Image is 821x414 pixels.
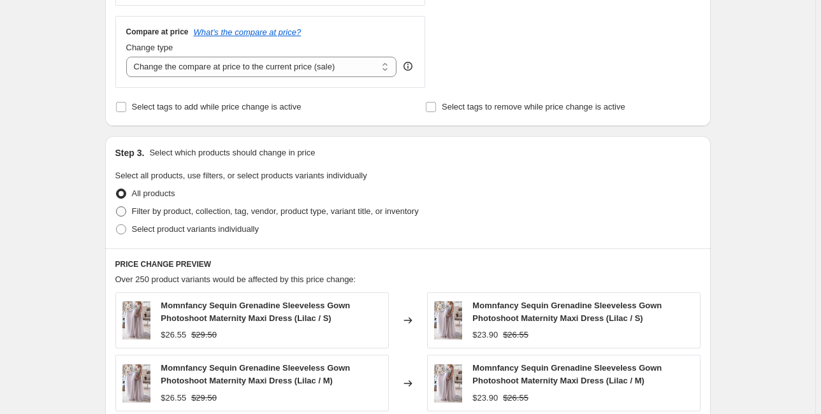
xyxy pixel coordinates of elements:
[126,27,189,37] h3: Compare at price
[122,301,151,339] img: 10107522540-1_80x.jpg
[115,275,356,284] span: Over 250 product variants would be affected by this price change:
[161,301,350,323] span: Momnfancy Sequin Grenadine Sleeveless Gown Photoshoot Maternity Maxi Dress (Lilac / S)
[149,146,315,159] p: Select which products should change in price
[434,364,463,403] img: 10107522540-1_80x.jpg
[161,392,186,404] div: $26.55
[472,363,662,385] span: Momnfancy Sequin Grenadine Sleeveless Gown Photoshoot Maternity Maxi Dress (Lilac / M)
[132,224,259,234] span: Select product variants individually
[161,329,186,341] div: $26.55
[191,392,217,404] strike: $29.50
[194,27,302,37] button: What's the compare at price?
[191,329,217,341] strike: $29.50
[472,329,498,341] div: $23.90
[132,189,175,198] span: All products
[115,259,701,269] h6: PRICE CHANGE PREVIEW
[442,102,625,111] span: Select tags to remove while price change is active
[115,171,367,180] span: Select all products, use filters, or select products variants individually
[434,301,463,339] img: 10107522540-1_80x.jpg
[122,364,151,403] img: 10107522540-1_80x.jpg
[132,102,302,111] span: Select tags to add while price change is active
[126,43,173,52] span: Change type
[503,329,528,341] strike: $26.55
[503,392,528,404] strike: $26.55
[115,146,145,159] h2: Step 3.
[402,60,414,73] div: help
[472,392,498,404] div: $23.90
[472,301,662,323] span: Momnfancy Sequin Grenadine Sleeveless Gown Photoshoot Maternity Maxi Dress (Lilac / S)
[161,363,350,385] span: Momnfancy Sequin Grenadine Sleeveless Gown Photoshoot Maternity Maxi Dress (Lilac / M)
[132,206,419,216] span: Filter by product, collection, tag, vendor, product type, variant title, or inventory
